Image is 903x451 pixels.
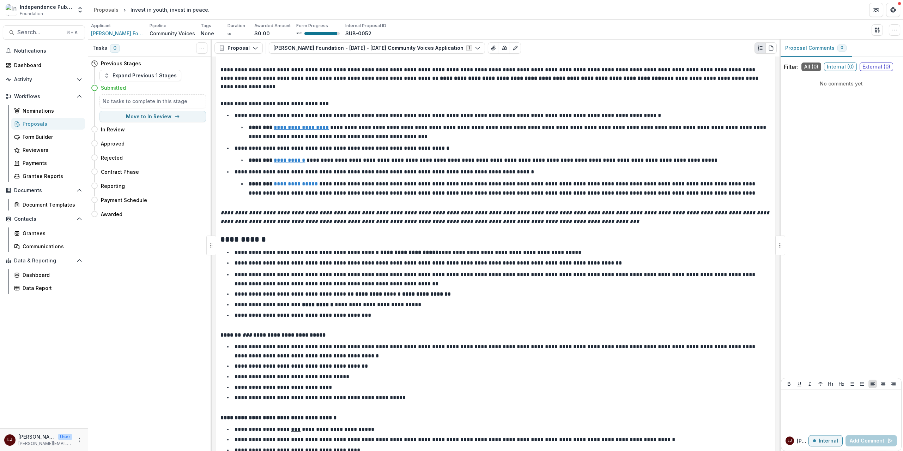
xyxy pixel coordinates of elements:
a: Data Report [11,282,85,294]
p: ∞ [228,30,231,37]
a: Proposals [91,5,121,15]
span: Internal ( 0 ) [824,63,857,71]
div: Proposals [94,6,119,13]
a: Reviewers [11,144,85,156]
a: Document Templates [11,199,85,210]
img: Independence Public Media Foundation [6,4,17,16]
button: Search... [3,25,85,40]
h3: Tasks [92,45,107,51]
nav: breadcrumb [91,5,212,15]
button: Plaintext view [754,42,766,54]
span: Activity [14,77,74,83]
button: Strike [816,380,825,388]
button: Ordered List [858,380,866,388]
a: Grantee Reports [11,170,85,182]
button: Bold [785,380,793,388]
h5: No tasks to complete in this stage [103,97,203,105]
button: [PERSON_NAME] Foundation - [DATE] - [DATE] Community Voices Application1 [269,42,485,54]
a: [PERSON_NAME] Foundation [91,30,144,37]
p: SUB-0052 [345,30,371,37]
a: Communications [11,241,85,252]
div: Proposals [23,120,79,127]
p: Filter: [784,63,799,71]
button: Align Right [889,380,898,388]
h4: Payment Schedule [101,196,147,204]
span: Documents [14,188,74,194]
div: Form Builder [23,133,79,141]
button: Open entity switcher [75,3,85,17]
div: Lorraine Jabouin [788,439,792,443]
button: Heading 1 [826,380,835,388]
a: Grantees [11,227,85,239]
div: Document Templates [23,201,79,208]
div: Grantee Reports [23,172,79,180]
span: 0 [110,44,120,53]
button: Expand Previous 1 Stages [99,70,181,81]
p: User [58,434,72,440]
span: Data & Reporting [14,258,74,264]
button: Edit as form [510,42,521,54]
h4: In Review [101,126,125,133]
a: Dashboard [11,269,85,281]
h4: Previous Stages [101,60,141,67]
button: Partners [869,3,883,17]
a: Nominations [11,105,85,117]
span: Workflows [14,94,74,100]
h4: Rejected [101,154,123,161]
a: Proposals [11,118,85,130]
h4: Approved [101,140,125,147]
button: Open Workflows [3,91,85,102]
button: Toggle View Cancelled Tasks [196,42,207,54]
button: Proposal Comments [780,40,852,57]
button: View Attached Files [488,42,499,54]
button: Align Center [879,380,887,388]
span: Search... [17,29,62,36]
p: Awarded Amount [254,23,291,29]
p: Community Voices [150,30,195,37]
h4: Submitted [101,84,126,91]
a: Dashboard [3,59,85,71]
button: Italicize [806,380,814,388]
h4: Contract Phase [101,168,139,176]
button: Heading 2 [837,380,846,388]
p: Internal Proposal ID [345,23,386,29]
div: Dashboard [23,271,79,279]
button: Underline [795,380,804,388]
p: Applicant [91,23,111,29]
button: More [75,436,84,444]
p: [PERSON_NAME] [797,437,808,445]
button: Get Help [886,3,900,17]
div: Payments [23,159,79,167]
span: Foundation [20,11,43,17]
button: Add Comment [846,435,897,446]
button: Open Data & Reporting [3,255,85,266]
button: PDF view [765,42,777,54]
button: Move to In Review [99,111,206,122]
div: Grantees [23,230,79,237]
div: Communications [23,243,79,250]
button: Notifications [3,45,85,57]
p: 93 % [296,31,302,36]
p: Tags [201,23,211,29]
p: [PERSON_NAME] [18,433,55,440]
p: $0.00 [254,30,270,37]
a: Payments [11,157,85,169]
span: All ( 0 ) [801,63,821,71]
span: Contacts [14,216,74,222]
p: Duration [228,23,245,29]
p: Pipeline [150,23,166,29]
button: Internal [808,435,843,446]
div: Reviewers [23,146,79,154]
p: None [201,30,214,37]
span: Notifications [14,48,82,54]
a: Form Builder [11,131,85,143]
span: External ( 0 ) [860,63,893,71]
div: Lorraine Jabouin [7,438,12,442]
h4: Awarded [101,210,122,218]
div: ⌘ + K [65,29,79,36]
p: Internal [819,438,838,444]
button: Open Activity [3,74,85,85]
h4: Reporting [101,182,125,190]
div: Invest in youth, invest in peace. [131,6,210,13]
